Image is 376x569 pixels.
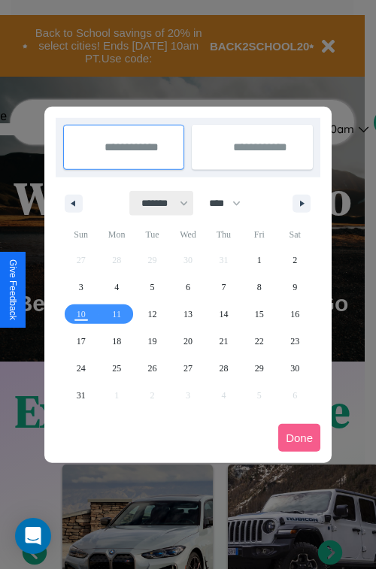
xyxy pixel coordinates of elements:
[277,274,313,301] button: 9
[150,274,155,301] span: 5
[257,247,262,274] span: 1
[114,274,119,301] span: 4
[278,424,320,452] button: Done
[63,222,99,247] span: Sun
[241,328,277,355] button: 22
[186,274,190,301] span: 6
[135,222,170,247] span: Tue
[241,301,277,328] button: 15
[63,301,99,328] button: 10
[219,328,228,355] span: 21
[63,274,99,301] button: 3
[8,259,18,320] div: Give Feedback
[77,355,86,382] span: 24
[206,301,241,328] button: 14
[219,355,228,382] span: 28
[170,222,205,247] span: Wed
[277,222,313,247] span: Sat
[170,328,205,355] button: 20
[112,301,121,328] span: 11
[148,301,157,328] span: 12
[290,301,299,328] span: 16
[206,355,241,382] button: 28
[277,328,313,355] button: 23
[257,274,262,301] span: 8
[206,274,241,301] button: 7
[183,301,193,328] span: 13
[135,274,170,301] button: 5
[255,355,264,382] span: 29
[135,355,170,382] button: 26
[63,382,99,409] button: 31
[77,328,86,355] span: 17
[148,328,157,355] span: 19
[99,274,134,301] button: 4
[290,355,299,382] span: 30
[170,355,205,382] button: 27
[206,328,241,355] button: 21
[15,518,51,554] div: Open Intercom Messenger
[99,328,134,355] button: 18
[221,274,226,301] span: 7
[241,274,277,301] button: 8
[79,274,83,301] span: 3
[183,328,193,355] span: 20
[63,328,99,355] button: 17
[99,355,134,382] button: 25
[277,355,313,382] button: 30
[241,247,277,274] button: 1
[290,328,299,355] span: 23
[241,222,277,247] span: Fri
[293,247,297,274] span: 2
[112,355,121,382] span: 25
[77,382,86,409] span: 31
[170,274,205,301] button: 6
[219,301,228,328] span: 14
[170,301,205,328] button: 13
[241,355,277,382] button: 29
[77,301,86,328] span: 10
[135,328,170,355] button: 19
[112,328,121,355] span: 18
[277,301,313,328] button: 16
[206,222,241,247] span: Thu
[148,355,157,382] span: 26
[63,355,99,382] button: 24
[99,222,134,247] span: Mon
[99,301,134,328] button: 11
[183,355,193,382] span: 27
[135,301,170,328] button: 12
[293,274,297,301] span: 9
[277,247,313,274] button: 2
[255,328,264,355] span: 22
[255,301,264,328] span: 15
